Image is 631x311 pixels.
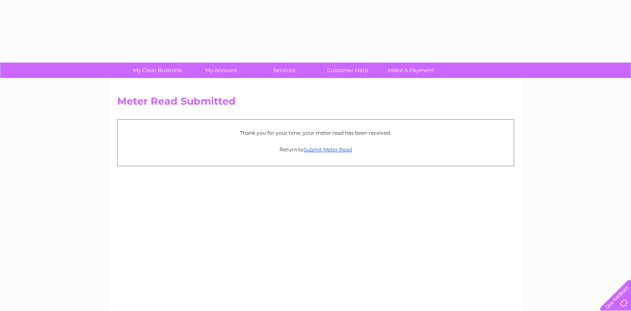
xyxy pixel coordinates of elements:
[123,63,192,78] a: My Clear Business
[186,63,255,78] a: My Account
[250,63,319,78] a: Services
[304,146,352,153] a: Submit Meter Read
[117,95,514,111] h2: Meter Read Submitted
[377,63,445,78] a: Make A Payment
[122,129,510,137] p: Thank you for your time, your meter read has been received.
[313,63,382,78] a: Customer Help
[122,145,510,153] p: Return to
